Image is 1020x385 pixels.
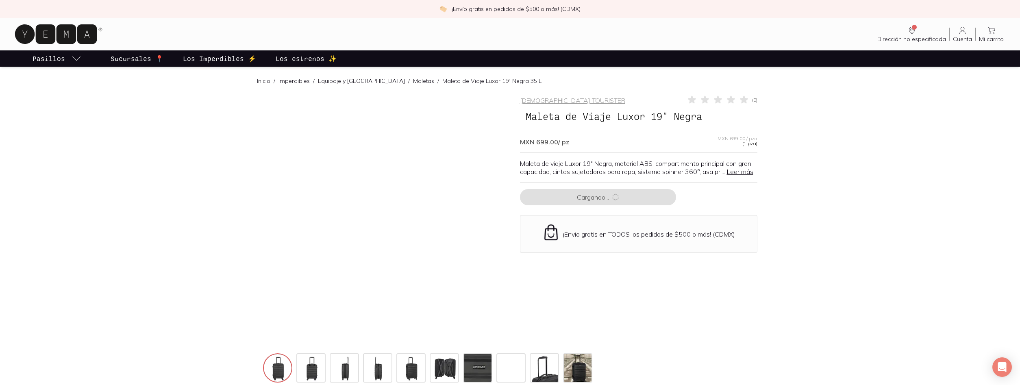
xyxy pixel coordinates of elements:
[742,141,757,146] span: (1 pza)
[520,189,676,205] button: Cargando...
[520,109,708,124] span: Maleta de Viaje Luxor 19" Negra
[33,54,65,63] p: Pasillos
[727,167,753,176] a: Leer más
[520,138,569,146] span: MXN 699.00 / pz
[181,50,258,67] a: Los Imperdibles ⚡️
[752,98,757,102] span: ( 0 )
[531,354,560,383] img: 34287-maleta-de-viaje-luxor-19-negra-9_fba7ba86-8674-4414-9505-e4a315b2d79f=fwebp-q70-w256
[434,77,442,85] span: /
[31,50,83,67] a: pasillo-todos-link
[364,354,393,383] img: 34287-maleta-de-viaje-luxor-19-negra-4_543a27c6-ec07-4a34-89a0-c532d4c88fa3=fwebp-q70-w256
[310,77,318,85] span: /
[331,354,360,383] img: 34287-maleta-de-viaje-luxor-19-negra-3_c22c4048-f9a9-4a9c-88aa-0dfed4078a7a=fwebp-q70-w256
[452,5,581,13] p: ¡Envío gratis en pedidos de $500 o más! (CDMX)
[397,354,426,383] img: 34287-maleta-de-viaje-luxor-19-negra-5_50cf38c4-3cc3-4e53-bdd9-7a471e15377d=fwebp-q70-w256
[718,136,757,141] span: MXN 699.00 / pza
[413,77,434,85] a: Maletas
[276,54,337,63] p: Los estrenos ✨
[520,159,757,176] p: Maleta de viaje Luxor 19" Negra, material ABS, compartimento principal con gran capacidad, cintas...
[257,77,270,85] a: Inicio
[950,26,975,43] a: Cuenta
[270,77,278,85] span: /
[442,77,542,85] p: Maleta de Viaje Luxor 19" Negra 35 L
[564,354,593,383] img: 34287-maleta-de-viaje-luxor-19-negra-10_c66a405e-3f32-4fc2-b392-3d6108b5fe60=fwebp-q70-w256
[431,354,460,383] img: 34287-maleta-de-viaje-luxor-19-negra-6_dc5dc943-0fee-4073-b2c1-b29ec92a84b3=fwebp-q70-w256
[563,230,735,238] p: ¡Envío gratis en TODOS los pedidos de $500 o más! (CDMX)
[976,26,1007,43] a: Mi carrito
[953,35,972,43] span: Cuenta
[274,50,338,67] a: Los estrenos ✨
[979,35,1004,43] span: Mi carrito
[542,224,560,241] img: Envío
[520,96,625,104] a: [DEMOGRAPHIC_DATA] TOURISTER
[318,77,405,85] a: Equipaje y [GEOGRAPHIC_DATA]
[992,357,1012,377] div: Open Intercom Messenger
[183,54,256,63] p: Los Imperdibles ⚡️
[297,354,326,383] img: 34287-maleta-de-viaje-luxor-19-negra-2_724dd73a-1918-424e-b32c-02c2cee19b51=fwebp-q70-w256
[109,50,165,67] a: Sucursales 📍
[464,354,493,383] img: 34287-maleta-de-viaje-luxor-19-negra-7_d6551195-85f0-4fee-804e-1c395990526b=fwebp-q70-w256
[278,77,310,85] a: Imperdibles
[111,54,163,63] p: Sucursales 📍
[497,354,526,383] img: 34287-maleta-de-viaje-luxor-19-negra-8_194f7a6d-4164-4448-915f-0c85744f0363=fwebp-q70-w256
[264,354,293,383] img: 34287-maleta-de-viaje-luxor-19-negra-1_54731810-bef6-4876-a44f-c79107534977=fwebp-q70-w256
[874,26,949,43] a: Dirección no especificada
[439,5,447,13] img: check
[405,77,413,85] span: /
[877,35,946,43] span: Dirección no especificada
